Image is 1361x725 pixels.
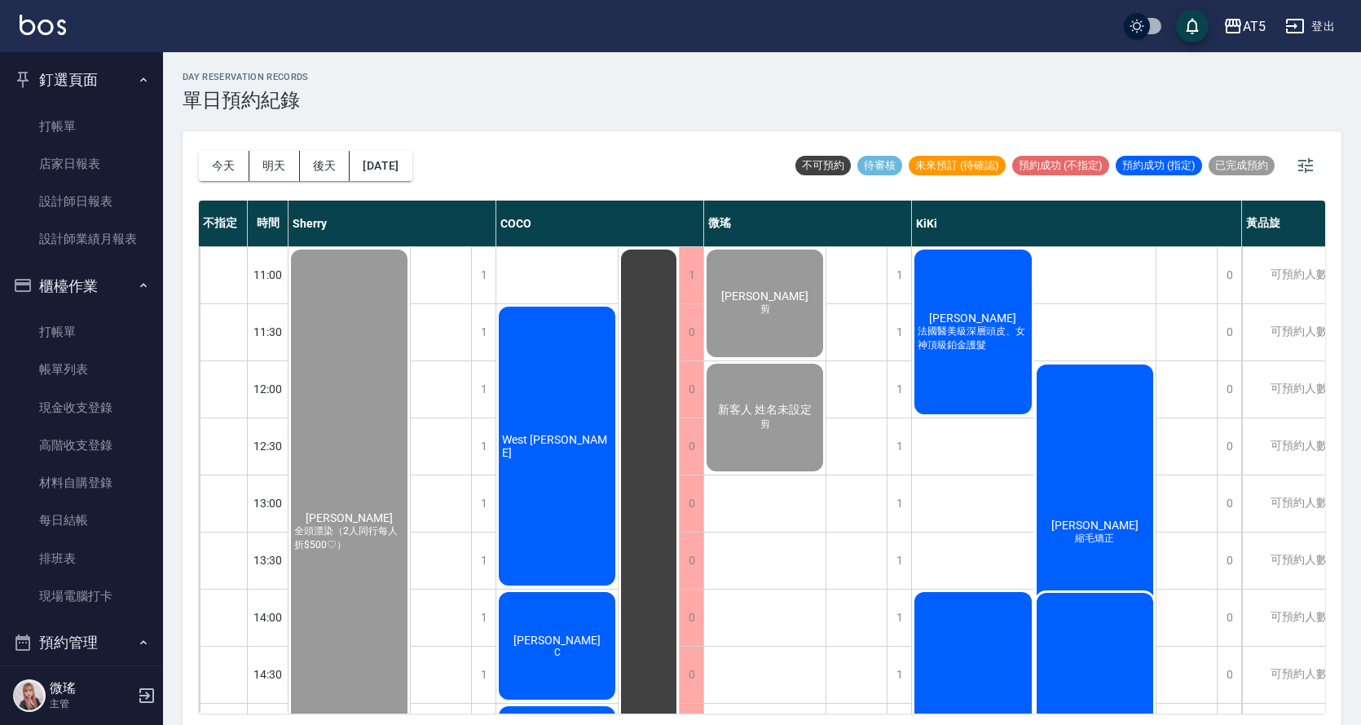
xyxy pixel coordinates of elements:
[7,59,156,101] button: 釘選頁面
[1217,533,1241,589] div: 0
[7,427,156,464] a: 高階收支登錄
[7,265,156,307] button: 櫃檯作業
[248,246,288,303] div: 11:00
[499,433,615,459] span: West [PERSON_NAME]
[7,540,156,577] a: 排班表
[7,502,156,539] a: 每日結帳
[1217,304,1241,360] div: 0
[912,201,1242,246] div: KiKi
[248,475,288,532] div: 13:00
[7,145,156,183] a: 店家日報表
[679,304,703,360] div: 0
[679,590,703,646] div: 0
[1116,158,1202,173] span: 預約成功 (指定)
[496,201,704,246] div: COCO
[248,532,288,589] div: 13:30
[909,158,1006,173] span: 未來預訂 (待確認)
[471,590,496,646] div: 1
[471,361,496,418] div: 1
[183,89,309,112] h3: 單日預約紀錄
[7,621,156,664] button: 預約管理
[718,290,812,303] span: [PERSON_NAME]
[7,351,156,388] a: 帳單列表
[679,475,703,532] div: 0
[183,72,309,82] h2: day Reservation records
[679,361,703,418] div: 0
[1217,247,1241,303] div: 0
[248,418,288,475] div: 12:30
[887,475,911,532] div: 1
[1217,361,1241,418] div: 0
[248,589,288,646] div: 14:00
[757,303,773,316] span: 剪
[302,511,396,524] span: [PERSON_NAME]
[715,403,815,418] span: 新客人 姓名未設定
[471,647,496,703] div: 1
[926,312,1020,325] span: [PERSON_NAME]
[887,247,911,303] div: 1
[887,304,911,360] div: 1
[857,158,902,173] span: 待審核
[248,646,288,703] div: 14:30
[887,418,911,475] div: 1
[887,647,911,703] div: 1
[7,389,156,427] a: 現金收支登錄
[7,220,156,258] a: 設計師業績月報表
[300,151,350,181] button: 後天
[1217,10,1272,43] button: AT5
[7,577,156,615] a: 現場電腦打卡
[679,647,703,703] div: 0
[248,360,288,418] div: 12:00
[7,464,156,502] a: 材料自購登錄
[1048,519,1142,532] span: [PERSON_NAME]
[7,108,156,145] a: 打帳單
[471,475,496,532] div: 1
[7,183,156,220] a: 設計師日報表
[679,533,703,589] div: 0
[471,304,496,360] div: 1
[199,151,249,181] button: 今天
[510,634,604,647] span: [PERSON_NAME]
[757,418,773,431] span: 剪
[1217,475,1241,532] div: 0
[1217,418,1241,475] div: 0
[551,647,564,658] span: C
[887,590,911,646] div: 1
[795,158,851,173] span: 不可預約
[704,201,912,246] div: 微瑤
[1243,16,1266,37] div: AT5
[914,325,1032,352] span: 法國醫美級深層頭皮、女神頂級鉑金護髮
[471,247,496,303] div: 1
[1209,158,1275,173] span: 已完成預約
[1217,647,1241,703] div: 0
[248,303,288,360] div: 11:30
[291,524,407,552] span: 全頭漂染（2人同行每人折$500♡）
[249,151,300,181] button: 明天
[887,361,911,418] div: 1
[471,418,496,475] div: 1
[1217,590,1241,646] div: 0
[1176,10,1209,42] button: save
[1279,11,1341,42] button: 登出
[350,151,412,181] button: [DATE]
[1012,158,1109,173] span: 預約成功 (不指定)
[887,533,911,589] div: 1
[13,679,46,712] img: Person
[50,696,133,711] p: 主管
[1072,532,1117,546] span: 縮毛矯正
[679,418,703,475] div: 0
[50,680,133,696] h5: 微瑤
[20,15,66,35] img: Logo
[288,201,496,246] div: Sherry
[471,533,496,589] div: 1
[679,247,703,303] div: 1
[199,201,248,246] div: 不指定
[248,201,288,246] div: 時間
[7,313,156,351] a: 打帳單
